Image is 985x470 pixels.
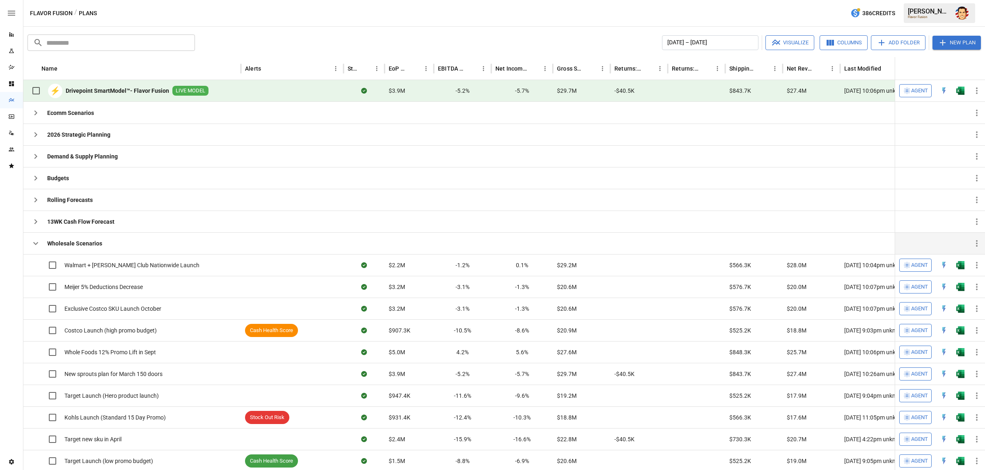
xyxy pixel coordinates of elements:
[48,84,62,98] div: ⚡
[974,63,985,74] button: Sort
[557,261,577,269] span: $29.2M
[911,282,928,292] span: Agent
[899,389,932,402] button: Agent
[389,413,410,422] span: $931.4K
[361,283,367,291] div: Sync complete
[956,87,964,95] img: excel-icon.76473adf.svg
[956,413,964,422] img: excel-icon.76473adf.svg
[74,8,77,18] div: /
[940,283,948,291] div: Open in Quick Edit
[515,305,529,313] span: -1.3%
[389,87,405,95] span: $3.9M
[787,326,806,335] span: $18.8M
[840,254,943,276] div: [DATE] 10:04pm unknown
[389,261,405,269] span: $2.2M
[64,261,199,269] span: Walmart + [PERSON_NAME] Club Nationwide Launch
[361,457,367,465] div: Sync complete
[597,63,608,74] button: Gross Sales column menu
[908,15,951,19] div: Flavor Fusion
[614,65,642,72] div: Returns: Wholesale
[940,370,948,378] div: Open in Quick Edit
[557,370,577,378] span: $29.7M
[361,435,367,443] div: Sync complete
[456,261,470,269] span: -1.2%
[840,341,943,363] div: [DATE] 10:06pm unknown
[64,392,159,400] span: Target Launch (Hero product launch)
[614,435,635,443] span: -$40.5K
[643,63,654,74] button: Sort
[515,283,529,291] span: -1.3%
[513,435,531,443] span: -16.6%
[940,261,948,269] div: Open in Quick Edit
[515,87,529,95] span: -5.7%
[729,261,751,269] span: $566.3K
[662,35,758,50] button: [DATE] – [DATE]
[940,87,948,95] div: Open in Quick Edit
[456,283,470,291] span: -3.1%
[911,86,928,96] span: Agent
[940,261,948,269] img: quick-edit-flash.b8aec18c.svg
[361,326,367,335] div: Sync complete
[840,276,943,298] div: [DATE] 10:07pm unknown
[911,326,928,335] span: Agent
[389,348,405,356] span: $5.0M
[899,454,932,468] button: Agent
[871,35,925,50] button: Add Folder
[30,8,73,18] button: Flavor Fusion
[932,36,981,50] button: New Plan
[557,305,577,313] span: $20.6M
[420,63,432,74] button: EoP Cash column menu
[454,326,471,335] span: -10.5%
[787,87,806,95] span: $27.4M
[956,261,964,269] img: excel-icon.76473adf.svg
[454,435,471,443] span: -15.9%
[41,65,57,72] div: Name
[47,196,93,204] b: Rolling Forecasts
[956,457,964,465] div: Open in Excel
[557,392,577,400] span: $19.2M
[899,324,932,337] button: Agent
[466,63,478,74] button: Sort
[908,7,951,15] div: [PERSON_NAME]
[940,326,948,335] img: quick-edit-flash.b8aec18c.svg
[769,63,781,74] button: Shipping Income column menu
[911,456,928,466] span: Agent
[951,2,974,25] button: Austin Gardner-Smith
[557,457,577,465] span: $20.6M
[940,370,948,378] img: quick-edit-flash.b8aec18c.svg
[840,406,943,428] div: [DATE] 11:05pm unknown
[956,370,964,378] img: excel-icon.76473adf.svg
[729,370,751,378] span: $843.7K
[64,305,161,313] span: Exclusive Costco SKU Launch October
[862,8,895,18] span: 386 Credits
[840,80,943,102] div: [DATE] 10:06pm unknown
[956,392,964,400] img: excel-icon.76473adf.svg
[956,348,964,356] div: Open in Excel
[899,411,932,424] button: Agent
[700,63,712,74] button: Sort
[389,392,410,400] span: $947.4K
[911,435,928,444] span: Agent
[361,261,367,269] div: Sync complete
[585,63,597,74] button: Sort
[940,305,948,313] img: quick-edit-flash.b8aec18c.svg
[787,65,814,72] div: Net Revenue
[371,63,383,74] button: Status column menu
[389,457,405,465] span: $1.5M
[899,346,932,359] button: Agent
[672,65,699,72] div: Returns: Retail
[515,326,529,335] span: -8.6%
[456,305,470,313] span: -3.1%
[58,63,70,74] button: Sort
[956,392,964,400] div: Open in Excel
[64,457,153,465] span: Target Launch (low promo budget)
[940,392,948,400] div: Open in Quick Edit
[64,413,166,422] span: Kohls Launch (Standard 15 Day Promo)
[361,413,367,422] div: Sync complete
[330,63,341,74] button: Alerts column menu
[847,6,898,21] button: 386Credits
[911,348,928,357] span: Agent
[389,305,405,313] span: $3.2M
[955,7,969,20] img: Austin Gardner-Smith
